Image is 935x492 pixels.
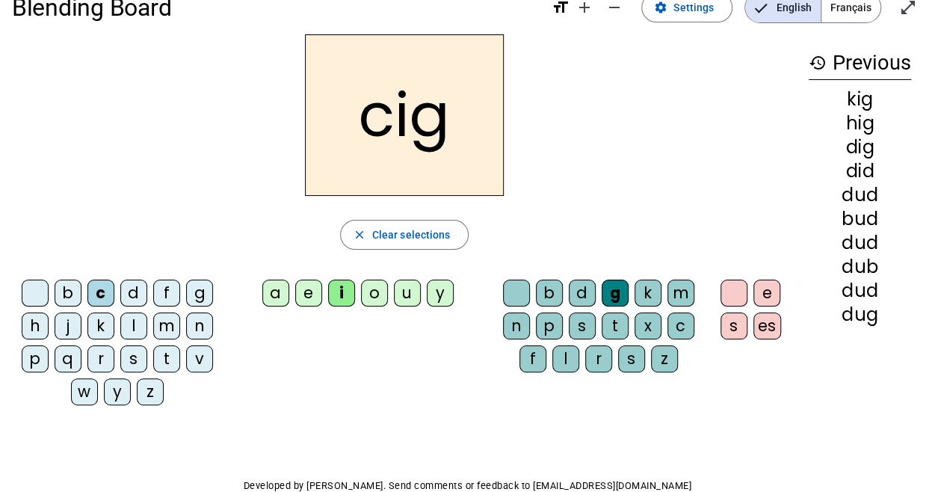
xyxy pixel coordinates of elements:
div: r [87,345,114,372]
div: v [186,345,213,372]
div: k [87,313,114,339]
div: p [22,345,49,372]
mat-icon: settings [654,1,667,14]
button: Clear selections [340,220,469,250]
div: w [71,378,98,405]
div: g [186,280,213,307]
div: q [55,345,81,372]
div: y [427,280,454,307]
div: e [753,280,780,307]
div: l [552,345,579,372]
div: dub [809,258,911,276]
div: c [667,313,694,339]
div: i [328,280,355,307]
div: e [295,280,322,307]
div: kig [809,90,911,108]
div: u [394,280,421,307]
div: o [361,280,388,307]
div: s [569,313,596,339]
div: s [120,345,147,372]
div: dud [809,282,911,300]
div: n [186,313,213,339]
mat-icon: history [809,54,827,72]
div: p [536,313,563,339]
div: did [809,162,911,180]
div: t [602,313,629,339]
div: n [503,313,530,339]
div: f [153,280,180,307]
div: z [651,345,678,372]
div: z [137,378,164,405]
div: s [618,345,645,372]
div: dud [809,234,911,252]
div: b [536,280,563,307]
div: m [667,280,694,307]
div: m [153,313,180,339]
div: r [585,345,612,372]
div: j [55,313,81,339]
div: x [635,313,661,339]
div: k [635,280,661,307]
div: dud [809,186,911,204]
div: c [87,280,114,307]
div: es [753,313,781,339]
div: f [519,345,546,372]
div: g [602,280,629,307]
mat-icon: close [353,228,366,242]
span: Clear selections [372,226,451,244]
div: l [120,313,147,339]
div: hig [809,114,911,132]
div: s [720,313,747,339]
div: d [120,280,147,307]
h3: Previous [809,46,911,80]
div: dug [809,306,911,324]
div: b [55,280,81,307]
div: y [104,378,131,405]
div: dig [809,138,911,156]
h2: cig [305,34,504,196]
div: h [22,313,49,339]
div: d [569,280,596,307]
div: a [262,280,289,307]
div: bud [809,210,911,228]
div: t [153,345,180,372]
